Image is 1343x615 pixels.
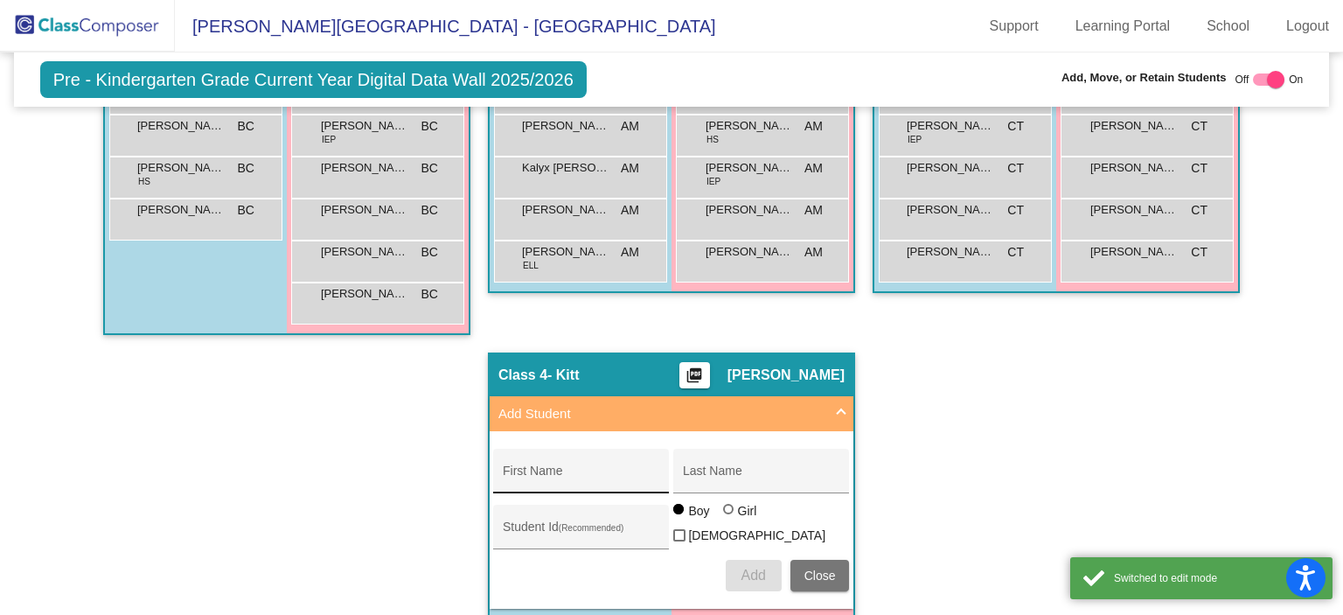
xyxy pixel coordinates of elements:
[490,431,853,609] div: Add Student
[503,527,660,541] input: Student Id
[726,560,782,591] button: Add
[1007,159,1024,178] span: CT
[737,502,757,520] div: Girl
[421,117,438,136] span: BC
[1061,12,1185,40] a: Learning Portal
[1090,243,1178,261] span: [PERSON_NAME]
[706,243,793,261] span: [PERSON_NAME]
[1191,117,1207,136] span: CT
[1191,159,1207,178] span: CT
[547,367,579,384] span: - Kitt
[238,159,254,178] span: BC
[741,568,765,583] span: Add
[907,159,994,177] span: [PERSON_NAME] Oro [PERSON_NAME]
[321,159,408,177] span: [PERSON_NAME]
[321,243,408,261] span: [PERSON_NAME]
[621,243,639,262] span: AM
[1007,201,1024,220] span: CT
[683,471,840,485] input: Last Name
[175,12,716,40] span: [PERSON_NAME][GEOGRAPHIC_DATA] - [GEOGRAPHIC_DATA]
[1090,159,1178,177] span: [PERSON_NAME]
[908,133,922,146] span: IEP
[522,159,609,177] span: Kalyx [PERSON_NAME]
[490,396,853,431] mat-expansion-panel-header: Add Student
[1061,69,1227,87] span: Add, Move, or Retain Students
[1114,570,1319,586] div: Switched to edit mode
[621,117,639,136] span: AM
[137,117,225,135] span: [PERSON_NAME] [PERSON_NAME]
[1289,72,1303,87] span: On
[522,201,609,219] span: [PERSON_NAME]
[498,367,547,384] span: Class 4
[621,201,639,220] span: AM
[687,502,709,520] div: Boy
[1090,117,1178,135] span: [PERSON_NAME]
[321,201,408,219] span: [PERSON_NAME]
[684,367,705,391] mat-icon: picture_as_pdf
[688,525,825,546] span: [DEMOGRAPHIC_DATA]
[1272,12,1343,40] a: Logout
[137,159,225,177] span: [PERSON_NAME]
[321,285,408,303] span: [PERSON_NAME]
[790,560,850,591] button: Close
[1191,243,1207,262] span: CT
[1235,72,1249,87] span: Off
[1007,117,1024,136] span: CT
[706,117,793,135] span: [PERSON_NAME]
[907,117,994,135] span: [PERSON_NAME]
[503,471,660,485] input: First Name
[421,159,438,178] span: BC
[706,133,719,146] span: HS
[679,362,710,388] button: Print Students Details
[523,259,539,272] span: ELL
[1090,201,1178,219] span: [PERSON_NAME] [PERSON_NAME]
[706,159,793,177] span: [PERSON_NAME]
[1191,201,1207,220] span: CT
[1193,12,1263,40] a: School
[907,243,994,261] span: [PERSON_NAME]
[322,133,336,146] span: IEP
[727,367,845,384] span: [PERSON_NAME]
[976,12,1053,40] a: Support
[804,569,836,583] span: Close
[421,201,438,220] span: BC
[321,117,408,135] span: [PERSON_NAME]
[804,201,823,220] span: AM
[706,175,720,188] span: IEP
[1007,243,1024,262] span: CT
[138,175,150,188] span: HS
[804,243,823,262] span: AM
[238,201,254,220] span: BC
[804,117,823,136] span: AM
[498,404,824,424] mat-panel-title: Add Student
[421,285,438,304] span: BC
[238,117,254,136] span: BC
[706,201,793,219] span: [PERSON_NAME]
[907,201,994,219] span: [PERSON_NAME]
[522,117,609,135] span: [PERSON_NAME]
[421,243,438,262] span: BC
[137,201,225,219] span: [PERSON_NAME]
[522,243,609,261] span: [PERSON_NAME] De La [PERSON_NAME]
[804,159,823,178] span: AM
[40,61,587,98] span: Pre - Kindergarten Grade Current Year Digital Data Wall 2025/2026
[621,159,639,178] span: AM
